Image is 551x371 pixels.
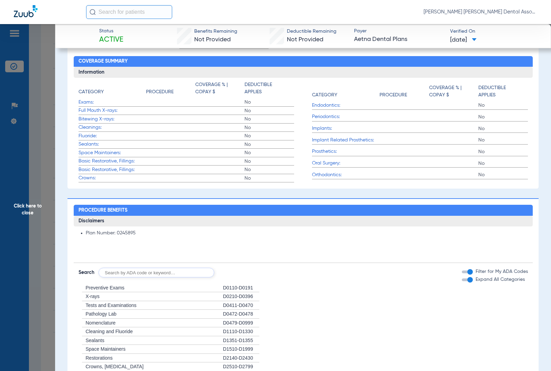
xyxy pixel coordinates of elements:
div: D1110-D1330 [223,327,259,336]
span: No [245,158,294,165]
li: Plan Number: 0245895 [86,230,528,236]
div: D1351-D1355 [223,336,259,345]
span: X-rays [86,294,100,299]
span: Status [99,28,123,35]
span: No [245,116,294,123]
span: No [478,114,528,120]
span: Orthodontics: [312,171,380,179]
span: Exams: [79,99,146,106]
span: No [478,148,528,155]
span: Nomenclature [86,320,116,326]
span: No [245,149,294,156]
app-breakdown-title: Deductible Applies [478,81,528,101]
span: No [245,166,294,173]
span: No [478,102,528,109]
span: [DATE] [450,36,477,44]
span: Restorations [86,355,113,361]
span: Not Provided [287,36,323,43]
div: D0110-D0191 [223,284,259,293]
span: Fluoride: [79,132,146,140]
div: D1510-D1999 [223,345,259,354]
span: Cleaning and Fluoride [86,329,133,334]
span: Endodontics: [312,102,380,109]
span: Deductible Remaining [287,28,336,35]
span: Space Maintainers [86,346,126,352]
h3: Disclaimers [74,216,533,227]
span: Preventive Exams [86,285,125,290]
h2: Procedure Benefits [74,205,533,216]
span: Periodontics: [312,113,380,120]
span: [PERSON_NAME] [PERSON_NAME] Dental Associates [424,9,537,15]
h2: Coverage Summary [74,56,533,67]
span: Tests and Examinations [86,303,137,308]
input: Search for patients [86,5,172,19]
span: No [478,171,528,178]
span: Sealants: [79,141,146,148]
div: D2140-D2430 [223,354,259,363]
span: Oral Surgery: [312,160,380,167]
span: No [245,107,294,114]
app-breakdown-title: Coverage % | Copay $ [195,81,245,98]
span: Expand All Categories [476,277,525,282]
h4: Deductible Applies [478,84,524,99]
span: No [245,175,294,182]
h4: Deductible Applies [245,81,290,96]
app-breakdown-title: Coverage % | Copay $ [429,81,478,101]
label: Filter for My ADA Codes [474,268,528,275]
span: Sealants [86,338,104,343]
img: Zuub Logo [14,5,38,17]
span: Pathology Lab [86,311,117,317]
h4: Coverage % | Copay $ [195,81,241,96]
span: Basic Restorative, Fillings: [79,158,146,165]
app-breakdown-title: Deductible Applies [245,81,294,98]
span: No [245,141,294,148]
span: Crowns, [MEDICAL_DATA] [86,364,144,369]
span: Not Provided [194,36,231,43]
span: No [478,160,528,167]
div: D0210-D0396 [223,292,259,301]
h4: Procedure [146,88,174,96]
h4: Category [79,88,104,96]
span: Bitewing X-rays: [79,116,146,123]
span: No [478,125,528,132]
app-breakdown-title: Procedure [380,81,429,101]
span: Search [79,269,94,276]
span: Implants: [312,125,380,132]
h4: Procedure [380,92,407,99]
span: Aetna Dental Plans [354,35,444,44]
span: Benefits Remaining [194,28,237,35]
span: Basic Restorative, Fillings: [79,166,146,173]
div: D0411-D0470 [223,301,259,310]
span: Payer [354,28,444,35]
span: Cleanings: [79,124,146,131]
span: No [478,137,528,144]
div: D0472-D0478 [223,310,259,319]
span: Active [99,35,123,45]
span: Prosthetics: [312,148,380,155]
div: D0479-D0999 [223,319,259,328]
span: No [245,132,294,139]
app-breakdown-title: Category [312,81,380,101]
app-breakdown-title: Category [79,81,146,98]
span: Crowns: [79,174,146,182]
img: Search Icon [90,9,96,15]
iframe: Chat Widget [517,338,551,371]
span: Implant Related Prosthetics: [312,137,380,144]
span: Space Maintainers: [79,149,146,157]
span: No [245,124,294,131]
h4: Coverage % | Copay $ [429,84,475,99]
span: Verified On [450,28,540,35]
app-breakdown-title: Procedure [146,81,195,98]
h3: Information [74,67,533,78]
h4: Category [312,92,337,99]
span: Full Mouth X-rays: [79,107,146,114]
input: Search by ADA code or keyword… [98,268,214,277]
span: No [245,99,294,106]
